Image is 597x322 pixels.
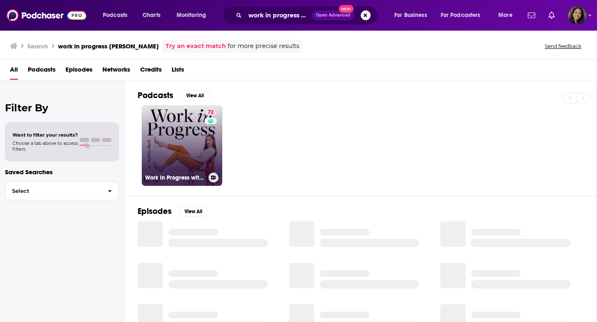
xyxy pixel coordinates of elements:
button: View All [180,91,210,101]
a: EpisodesView All [138,206,208,216]
span: Logged in as BroadleafBooks2 [568,6,586,24]
h2: Episodes [138,206,172,216]
button: Open AdvancedNew [312,10,354,20]
span: Charts [143,10,160,21]
button: open menu [388,9,437,22]
span: For Business [394,10,427,21]
div: Search podcasts, credits, & more... [230,6,386,25]
h2: Filter By [5,102,119,114]
a: All [10,63,18,80]
h2: Podcasts [138,90,173,101]
span: Open Advanced [316,13,350,17]
a: Charts [137,9,165,22]
button: open menu [435,9,493,22]
img: Podchaser - Follow, Share and Rate Podcasts [7,7,86,23]
a: Show notifications dropdown [524,8,539,22]
button: open menu [97,9,138,22]
span: for more precise results [228,41,299,51]
a: Credits [140,63,162,80]
a: Try an exact match [165,41,226,51]
button: Send feedback [542,43,584,50]
span: More [498,10,512,21]
span: Want to filter your results? [12,132,78,138]
button: Show profile menu [568,6,586,24]
span: 72 [208,108,214,117]
a: Lists [172,63,184,80]
input: Search podcasts, credits, & more... [245,9,312,22]
span: For Podcasters [441,10,481,21]
h3: Search [27,42,48,50]
a: Podcasts [28,63,56,80]
a: Episodes [66,63,92,80]
span: Podcasts [103,10,127,21]
span: Monitoring [177,10,206,21]
img: User Profile [568,6,586,24]
p: Saved Searches [5,168,119,176]
button: open menu [171,9,217,22]
button: View All [178,207,208,216]
span: New [339,5,354,13]
a: PodcastsView All [138,90,210,101]
a: 72Work in Progress with [PERSON_NAME] [142,106,222,186]
button: Select [5,182,119,200]
a: Show notifications dropdown [545,8,558,22]
span: Select [5,188,101,194]
a: Networks [102,63,130,80]
button: open menu [493,9,523,22]
h3: work in progress [PERSON_NAME] [58,42,159,50]
h3: Work in Progress with [PERSON_NAME] [145,174,205,181]
span: Choose a tab above to access filters. [12,140,78,152]
a: 72 [204,109,217,115]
